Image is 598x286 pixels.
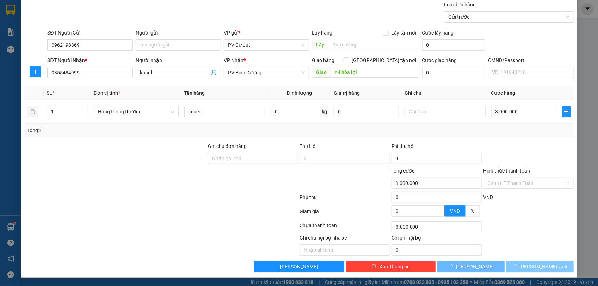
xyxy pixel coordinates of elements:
span: PV Cư Jút [228,40,305,50]
input: Ghi Chú [405,106,486,117]
span: Giá trị hàng [334,90,360,96]
span: VND [483,194,493,200]
div: Ghi chú nội bộ nhà xe [300,234,390,244]
span: Gửi trước [448,12,569,22]
span: Lấy hàng [312,30,332,36]
span: user-add [211,70,217,75]
button: plus [30,66,41,77]
input: Ghi chú đơn hàng [208,153,298,164]
div: Người nhận [136,56,221,64]
span: kg [321,106,328,117]
span: [PERSON_NAME] và In [519,263,569,271]
label: Loại đơn hàng [444,2,476,7]
div: Chi phí nội bộ [392,234,482,244]
span: Nơi gửi: [7,49,14,59]
span: PV Cư Jút [24,49,39,53]
span: Xóa Thông tin [379,263,410,271]
button: [PERSON_NAME] và In [506,261,573,272]
div: SĐT Người Gửi [47,29,132,37]
span: Đơn vị tính [94,90,120,96]
button: [PERSON_NAME] [254,261,344,272]
div: Tổng: 1 [27,126,231,134]
span: plus [562,109,571,114]
span: loading [512,264,519,269]
input: Cước lấy hàng [422,39,486,51]
span: Giao hàng [312,57,334,63]
label: Ghi chú đơn hàng [208,143,247,149]
button: deleteXóa Thông tin [346,261,436,272]
span: Cước hàng [491,90,516,96]
button: delete [27,106,38,117]
span: [GEOGRAPHIC_DATA] tận nơi [349,56,419,64]
button: [PERSON_NAME] [437,261,505,272]
span: Lấy [312,39,328,50]
span: [PERSON_NAME] [456,263,494,271]
span: SL [47,90,52,96]
input: 0 [334,106,399,117]
div: VP gửi [224,29,309,37]
span: Nơi nhận: [54,49,65,59]
span: CJ10250137 [71,26,99,32]
span: 08:26:05 [DATE] [67,32,99,37]
input: Dọc đường [328,39,419,50]
span: PV Bình Dương [228,67,305,78]
div: SĐT Người Nhận [47,56,132,64]
img: logo [7,16,16,33]
span: loading [448,264,456,269]
span: Thu Hộ [300,143,316,149]
span: VND [450,208,460,214]
input: VD: Bàn, Ghế [184,106,265,117]
div: CMND/Passport [488,56,573,64]
span: Lấy tận nơi [389,29,419,37]
span: plus [30,69,41,75]
strong: BIÊN NHẬN GỬI HÀNG HOÁ [24,42,82,48]
div: Giảm giá [299,207,390,220]
div: Phụ thu [299,193,390,206]
span: Giao [312,67,331,78]
th: Ghi chú [402,86,488,100]
span: Định lượng [287,90,312,96]
strong: CÔNG TY TNHH [GEOGRAPHIC_DATA] 214 QL13 - P.26 - Q.BÌNH THẠNH - TP HCM 1900888606 [18,11,57,38]
div: Người gửi [136,29,221,37]
span: VP Nhận [224,57,243,63]
span: Tên hàng [184,90,205,96]
input: Cước giao hàng [422,67,486,78]
span: Tổng cước [392,168,415,174]
span: delete [371,264,376,269]
span: Hàng thông thường [98,106,174,117]
label: Cước lấy hàng [422,30,454,36]
div: Phí thu hộ [392,142,482,153]
span: % [471,208,474,214]
input: Dọc đường [331,67,419,78]
span: [PERSON_NAME] [280,263,318,271]
label: Hình thức thanh toán [483,168,530,174]
button: plus [562,106,571,117]
label: Cước giao hàng [422,57,457,63]
input: Nhập ghi chú [300,244,390,256]
div: Chưa thanh toán [299,222,390,234]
